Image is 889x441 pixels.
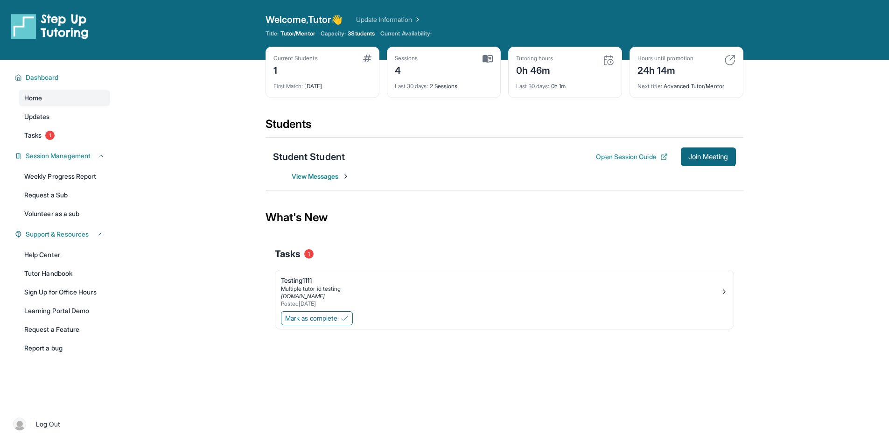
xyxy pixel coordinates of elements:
button: Join Meeting [681,147,736,166]
span: Log Out [36,420,60,429]
a: Report a bug [19,340,110,357]
a: Weekly Progress Report [19,168,110,185]
div: Testing1111 [281,276,721,285]
div: [DATE] [273,77,371,90]
span: Dashboard [26,73,59,82]
a: Tasks1 [19,127,110,144]
img: card [483,55,493,63]
span: Join Meeting [688,154,728,160]
div: 1 [273,62,318,77]
span: Tutor/Mentor [280,30,315,37]
div: 2 Sessions [395,77,493,90]
div: 0h 46m [516,62,553,77]
img: user-img [13,418,26,431]
a: Home [19,90,110,106]
button: Support & Resources [22,230,105,239]
span: Last 30 days : [395,83,428,90]
span: Welcome, Tutor 👋 [266,13,343,26]
span: Last 30 days : [516,83,550,90]
span: Current Availability: [380,30,432,37]
a: Tutor Handbook [19,265,110,282]
span: 1 [45,131,55,140]
div: Current Students [273,55,318,62]
img: card [603,55,614,66]
span: Tasks [275,247,301,260]
span: Mark as complete [285,314,337,323]
span: View Messages [292,172,350,181]
a: [DOMAIN_NAME] [281,293,325,300]
a: Sign Up for Office Hours [19,284,110,301]
a: Help Center [19,246,110,263]
div: 24h 14m [637,62,693,77]
a: Request a Sub [19,187,110,203]
button: Session Management [22,151,105,161]
button: Mark as complete [281,311,353,325]
div: Advanced Tutor/Mentor [637,77,735,90]
div: Student Student [273,150,345,163]
span: 3 Students [348,30,375,37]
a: Learning Portal Demo [19,302,110,319]
span: Support & Resources [26,230,89,239]
span: Title: [266,30,279,37]
span: Next title : [637,83,663,90]
div: What's New [266,197,743,238]
button: Open Session Guide [596,152,667,161]
a: Updates [19,108,110,125]
span: Tasks [24,131,42,140]
div: Posted [DATE] [281,300,721,308]
a: Volunteer as a sub [19,205,110,222]
span: Updates [24,112,50,121]
div: Students [266,117,743,137]
img: card [724,55,735,66]
img: Chevron-Right [342,173,350,180]
span: First Match : [273,83,303,90]
div: Sessions [395,55,418,62]
img: Mark as complete [341,315,349,322]
div: 4 [395,62,418,77]
a: Update Information [356,15,421,24]
div: Multiple tutor id testing [281,285,721,293]
a: Request a Feature [19,321,110,338]
div: 0h 1m [516,77,614,90]
div: Tutoring hours [516,55,553,62]
img: card [363,55,371,62]
span: Capacity: [321,30,346,37]
span: Home [24,93,42,103]
div: Hours until promotion [637,55,693,62]
button: Dashboard [22,73,105,82]
img: Chevron Right [412,15,421,24]
a: Testing1111Multiple tutor id testing[DOMAIN_NAME]Posted[DATE] [275,270,734,309]
span: | [30,419,32,430]
span: Session Management [26,151,91,161]
img: logo [11,13,89,39]
a: |Log Out [9,414,110,434]
span: 1 [304,249,314,259]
